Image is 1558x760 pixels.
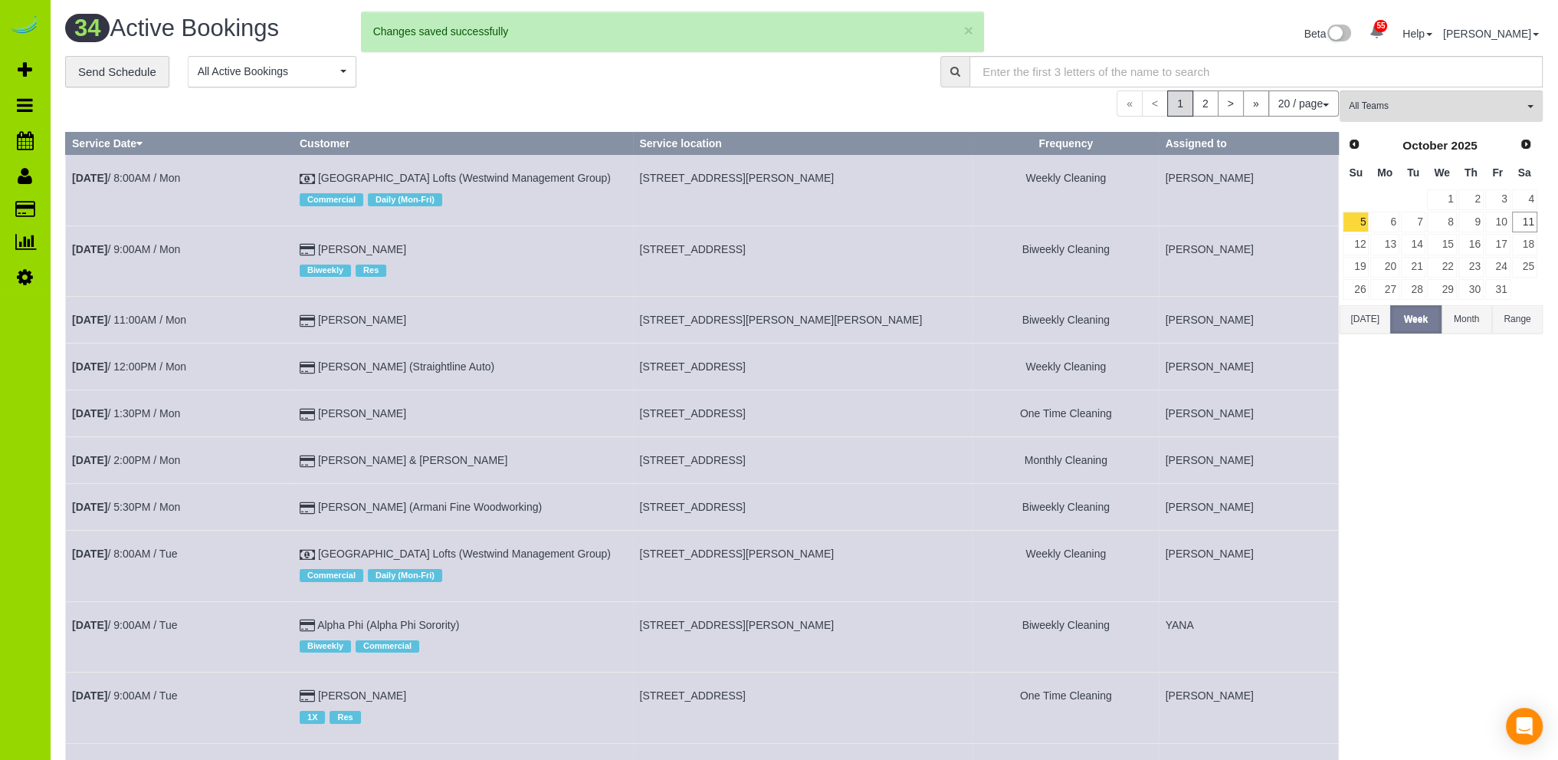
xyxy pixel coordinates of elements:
span: Prev [1348,138,1360,150]
a: 2 [1192,90,1219,117]
a: [DATE]/ 9:00AM / Tue [72,619,177,631]
td: Customer [293,437,632,484]
span: Daily (Mon-Fri) [368,569,442,581]
td: Schedule date [66,225,294,296]
span: [STREET_ADDRESS][PERSON_NAME] [639,172,834,184]
td: Schedule date [66,601,294,672]
td: Schedule date [66,344,294,390]
i: Credit Card Payment [300,363,315,373]
td: Frequency [973,673,1159,743]
i: Check Payment [300,174,315,185]
b: [DATE] [72,172,107,184]
a: [PERSON_NAME] [318,314,406,326]
span: Res [330,711,360,723]
b: [DATE] [72,501,107,513]
i: Credit Card Payment [300,410,315,420]
a: [GEOGRAPHIC_DATA] Lofts (Westwind Management Group) [318,548,611,560]
a: 8 [1427,212,1456,232]
span: [STREET_ADDRESS][PERSON_NAME] [639,548,834,560]
a: 19 [1343,257,1369,278]
i: Credit Card Payment [300,620,315,631]
a: 30 [1458,279,1484,300]
td: Service location [633,531,973,601]
button: [DATE] [1340,305,1390,334]
span: « [1117,90,1143,117]
td: Schedule date [66,390,294,437]
a: [DATE]/ 12:00PM / Mon [72,360,186,373]
td: Frequency [973,344,1159,390]
span: October [1402,139,1448,152]
td: Frequency [973,601,1159,672]
button: All Teams [1340,90,1543,122]
b: [DATE] [72,314,107,326]
b: [DATE] [72,548,107,560]
div: Open Intercom Messenger [1506,708,1543,745]
td: Assigned to [1159,225,1338,296]
a: > [1218,90,1244,117]
a: [DATE]/ 1:30PM / Mon [72,407,180,419]
a: » [1243,90,1269,117]
a: [PERSON_NAME] (Straightline Auto) [318,360,494,373]
td: Customer [293,601,632,672]
a: [PERSON_NAME] (Armani Fine Woodworking) [318,501,542,513]
td: Service location [633,155,973,225]
th: Frequency [973,133,1159,155]
b: [DATE] [72,454,107,466]
td: Customer [293,390,632,437]
span: All Teams [1349,100,1524,113]
td: Service location [633,437,973,484]
a: [DATE]/ 11:00AM / Mon [72,314,186,326]
td: Assigned to [1159,531,1338,601]
td: Customer [293,673,632,743]
td: Schedule date [66,531,294,601]
button: × [964,22,973,38]
td: Service location [633,297,973,344]
a: 9 [1458,212,1484,232]
a: Alpha Phi (Alpha Phi Sorority) [317,619,459,631]
span: Saturday [1518,166,1531,179]
a: 2 [1458,189,1484,210]
a: [DATE]/ 5:30PM / Mon [72,501,180,513]
a: 11 [1512,212,1537,232]
td: Frequency [973,437,1159,484]
nav: Pagination navigation [1117,90,1339,117]
a: 10 [1485,212,1510,232]
b: [DATE] [72,407,107,419]
td: Customer [293,225,632,296]
span: 1X [300,711,325,723]
td: Assigned to [1159,601,1338,672]
span: Commercial [356,640,419,653]
a: 3 [1485,189,1510,210]
a: 25 [1512,257,1537,278]
a: 14 [1401,234,1426,255]
a: 18 [1512,234,1537,255]
td: Assigned to [1159,155,1338,225]
input: Enter the first 3 letters of the name to search [969,56,1543,87]
td: Assigned to [1159,673,1338,743]
td: Service location [633,484,973,531]
span: Biweekly [300,265,351,277]
td: Service location [633,344,973,390]
th: Service Date [66,133,294,155]
span: Monday [1377,166,1392,179]
a: Prev [1343,134,1365,156]
button: Month [1442,305,1492,334]
td: Customer [293,344,632,390]
span: 2025 [1451,139,1477,152]
a: 27 [1370,279,1399,300]
a: 1 [1427,189,1456,210]
span: All Active Bookings [198,64,336,79]
td: Customer [293,484,632,531]
i: Credit Card Payment [300,503,315,514]
a: 22 [1427,257,1456,278]
td: Customer [293,155,632,225]
span: [STREET_ADDRESS] [639,360,745,373]
a: Send Schedule [65,56,169,88]
span: Commercial [300,193,363,206]
a: 20 [1370,257,1399,278]
th: Customer [293,133,632,155]
th: Service location [633,133,973,155]
a: [DATE]/ 9:00AM / Mon [72,243,180,255]
td: Schedule date [66,484,294,531]
td: Schedule date [66,437,294,484]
